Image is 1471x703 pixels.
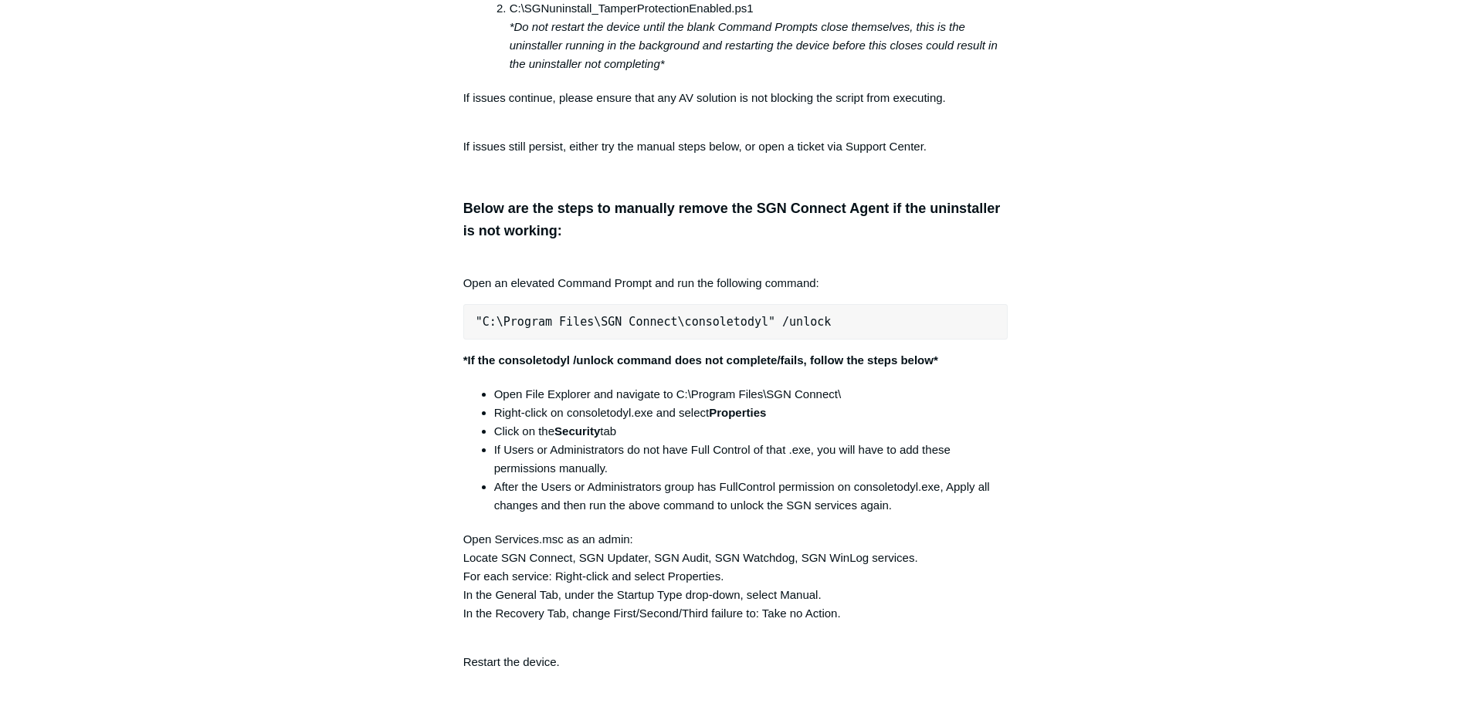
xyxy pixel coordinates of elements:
[494,385,1008,404] li: Open File Explorer and navigate to C:\Program Files\SGN Connect\
[463,634,1008,671] p: Restart the device.
[494,441,1008,478] li: If Users or Administrators do not have Full Control of that .exe, you will have to add these perm...
[463,353,938,367] strong: *If the consoletodyl /unlock command does not complete/fails, follow the steps below*
[494,422,1008,441] li: Click on the tab
[494,404,1008,422] li: Right-click on consoletodyl.exe and select
[510,20,998,70] em: *Do not restart the device until the blank Command Prompts close themselves, this is the uninstal...
[463,255,1008,292] p: Open an elevated Command Prompt and run the following command:
[463,89,1008,126] p: If issues continue, please ensure that any AV solution is not blocking the script from executing.
[463,304,1008,340] pre: "C:\Program Files\SGN Connect\consoletodyl" /unlock
[463,137,1008,156] p: If issues still persist, either try the manual steps below, or open a ticket via Support Center.
[463,530,1008,623] p: Open Services.msc as an admin: Locate SGN Connect, SGN Updater, SGN Audit, SGN Watchdog, SGN WinL...
[554,424,600,438] strong: Security
[709,406,766,419] strong: Properties
[494,478,1008,515] li: After the Users or Administrators group has FullControl permission on consoletodyl.exe, Apply all...
[463,198,1008,242] h3: Below are the steps to manually remove the SGN Connect Agent if the uninstaller is not working:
